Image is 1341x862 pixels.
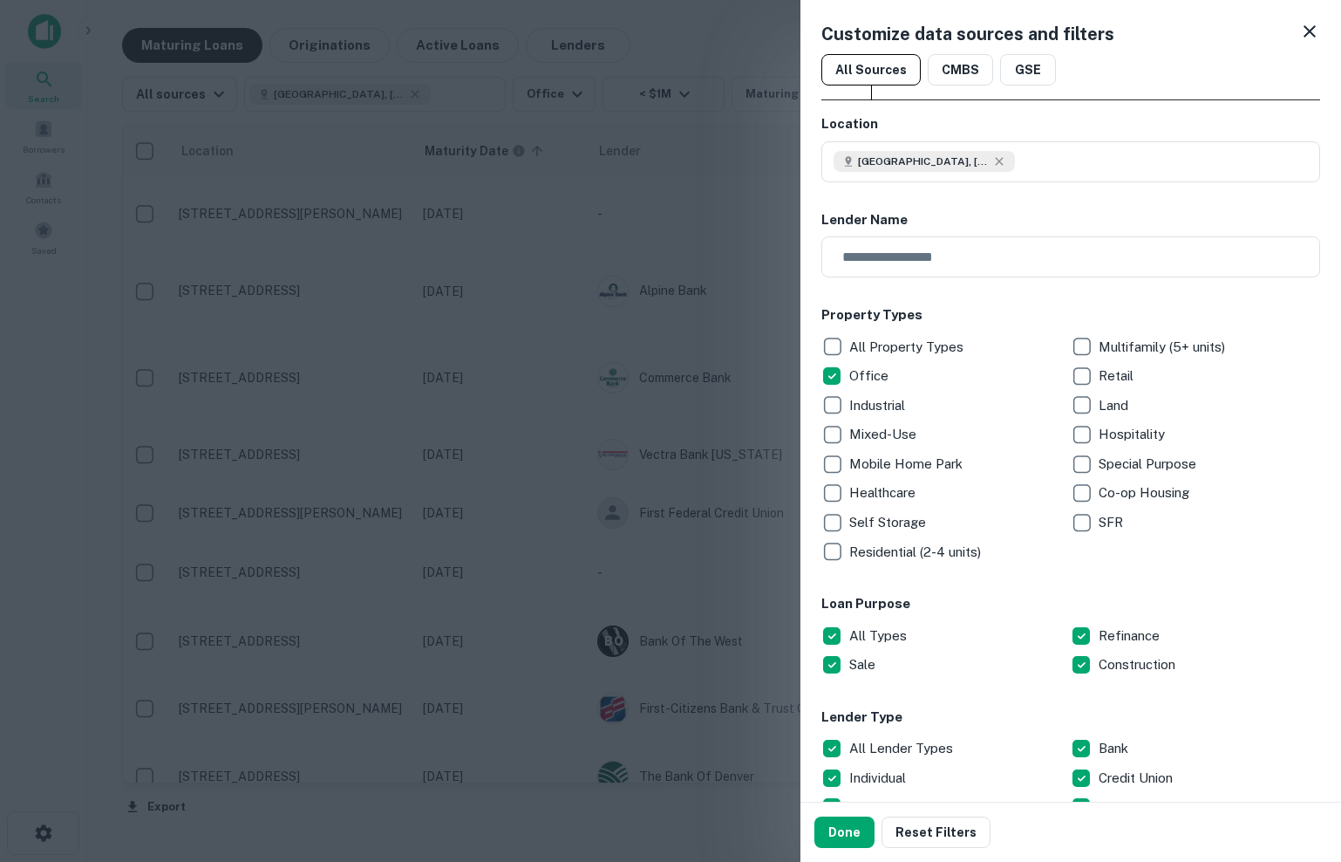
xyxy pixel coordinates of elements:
button: All Sources [821,54,921,86]
p: Co-op Housing [1099,482,1193,503]
p: Industrial [849,395,909,416]
span: [GEOGRAPHIC_DATA], [GEOGRAPHIC_DATA], [GEOGRAPHIC_DATA] [858,154,989,169]
p: All Lender Types [849,738,956,759]
p: Construction [1099,654,1179,675]
button: Reset Filters [882,817,990,848]
p: Multifamily (5+ units) [1099,337,1229,358]
button: CMBS [928,54,993,86]
p: Healthcare [849,482,919,503]
h6: Lender Type [821,708,1320,728]
h6: Property Types [821,305,1320,325]
button: GSE [1000,54,1056,86]
p: Hospitality [1099,424,1168,445]
p: Mobile Home Park [849,454,966,475]
p: Insurance Company [1099,797,1221,818]
p: Retail [1099,366,1137,387]
p: Office [849,366,892,387]
p: SFR [1099,512,1127,533]
p: Residential (2-4 units) [849,542,984,563]
p: Individual [849,768,909,789]
p: Refinance [1099,626,1163,646]
p: Bank [1099,738,1132,759]
p: Special Purpose [1099,454,1200,475]
h6: Lender Name [821,210,1320,230]
button: Done [814,817,875,848]
p: All Property Types [849,337,967,358]
h6: Loan Purpose [821,594,1320,614]
p: Credit Union [1099,768,1176,789]
h6: Location [821,114,1320,134]
h5: Customize data sources and filters [821,21,1114,47]
p: All Types [849,626,910,646]
p: Sale [849,654,879,675]
p: Mixed-Use [849,424,920,445]
p: Private Money [849,797,941,818]
p: Self Storage [849,512,929,533]
p: Land [1099,395,1132,416]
